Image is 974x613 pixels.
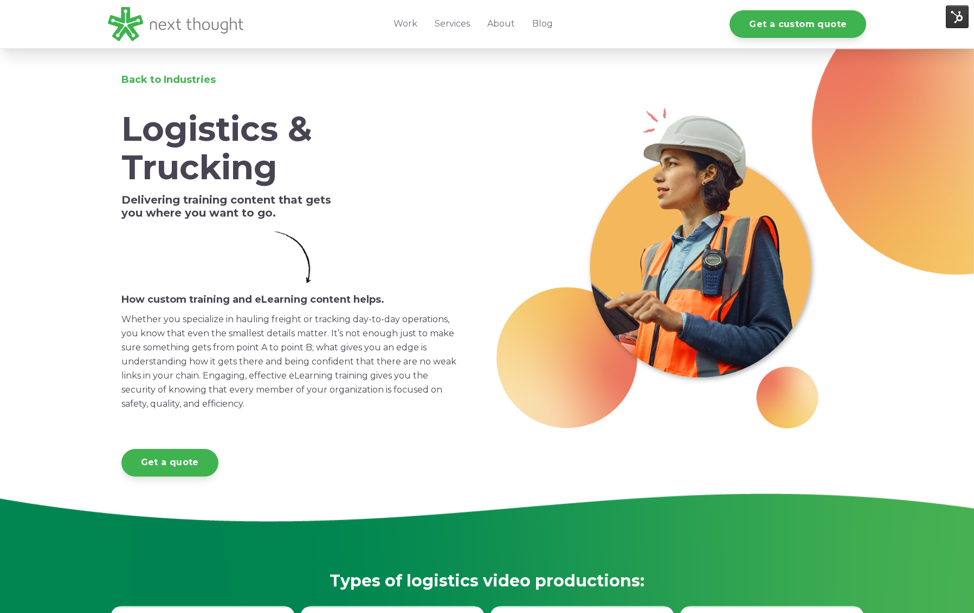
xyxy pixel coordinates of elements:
[274,231,312,283] img: Simple Arrow
[121,449,218,477] a: Get a quote
[121,193,464,219] h5: Delivering training content that gets you where you want to go.
[121,312,464,411] p: Whether you specialize in hauling freight or tracking day-to-day operations, you know that even t...
[730,10,866,38] a: Get a custom quote
[121,294,464,306] h6: How custom training and eLearning content helps.
[121,110,464,187] h1: Logistics & Trucking
[330,571,644,591] span: Types of logistics video productions:
[496,106,820,428] img: Logistics-Header
[121,74,216,86] a: Back to Industries
[108,7,243,41] img: LG - NextThought Logo
[946,5,969,28] img: HubSpot Tools Menu Toggle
